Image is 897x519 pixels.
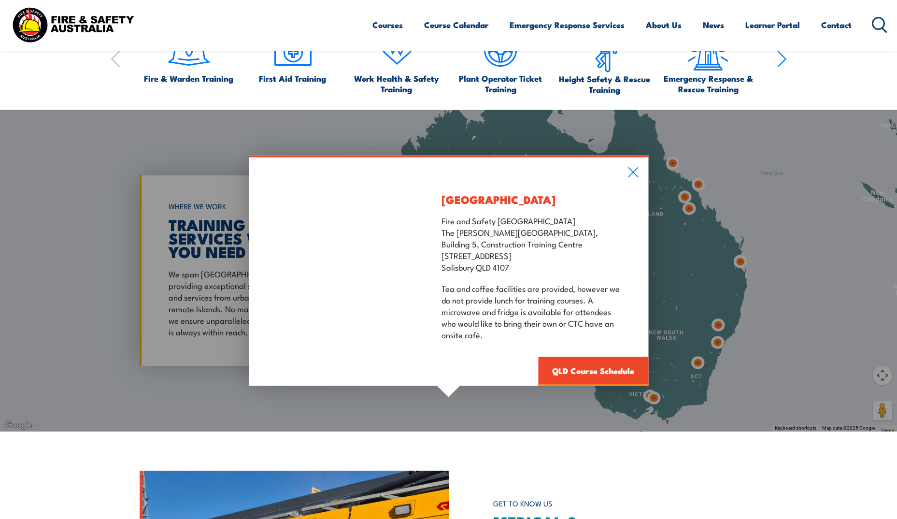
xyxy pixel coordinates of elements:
h3: [GEOGRAPHIC_DATA] [441,193,622,204]
span: Work Health & Safety Training [349,73,444,94]
span: First Aid Training [259,73,326,84]
a: Work Health & Safety Training [349,28,444,94]
span: Emergency Response & Rescue Training [661,73,755,94]
span: Fire & Warden Training [144,73,233,84]
a: Plant Operator Ticket Training [453,28,548,94]
a: About Us [646,12,682,38]
a: Emergency Response & Rescue Training [661,28,755,94]
a: Contact [821,12,852,38]
a: Height Safety & Rescue Training [557,28,652,95]
a: Courses [372,12,403,38]
a: First Aid Training [259,28,326,84]
a: Learner Portal [745,12,800,38]
p: Fire and Safety [GEOGRAPHIC_DATA] The [PERSON_NAME][GEOGRAPHIC_DATA], Building 5, Construction Tr... [441,214,622,272]
a: Emergency Response Services [510,12,625,38]
a: QLD Course Schedule [538,357,648,386]
span: Height Safety & Rescue Training [557,73,652,95]
a: Fire & Warden Training [144,28,233,84]
h6: GET TO KNOW US [493,495,758,513]
img: Confined space entry training showing a trainer and two learners with a gas test monitor [249,157,415,386]
span: Plant Operator Ticket Training [453,73,548,94]
a: Course Calendar [424,12,488,38]
a: News [703,12,724,38]
p: Tea and coffee facilities are provided, however we do not provide lunch for training courses. A m... [441,282,622,340]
